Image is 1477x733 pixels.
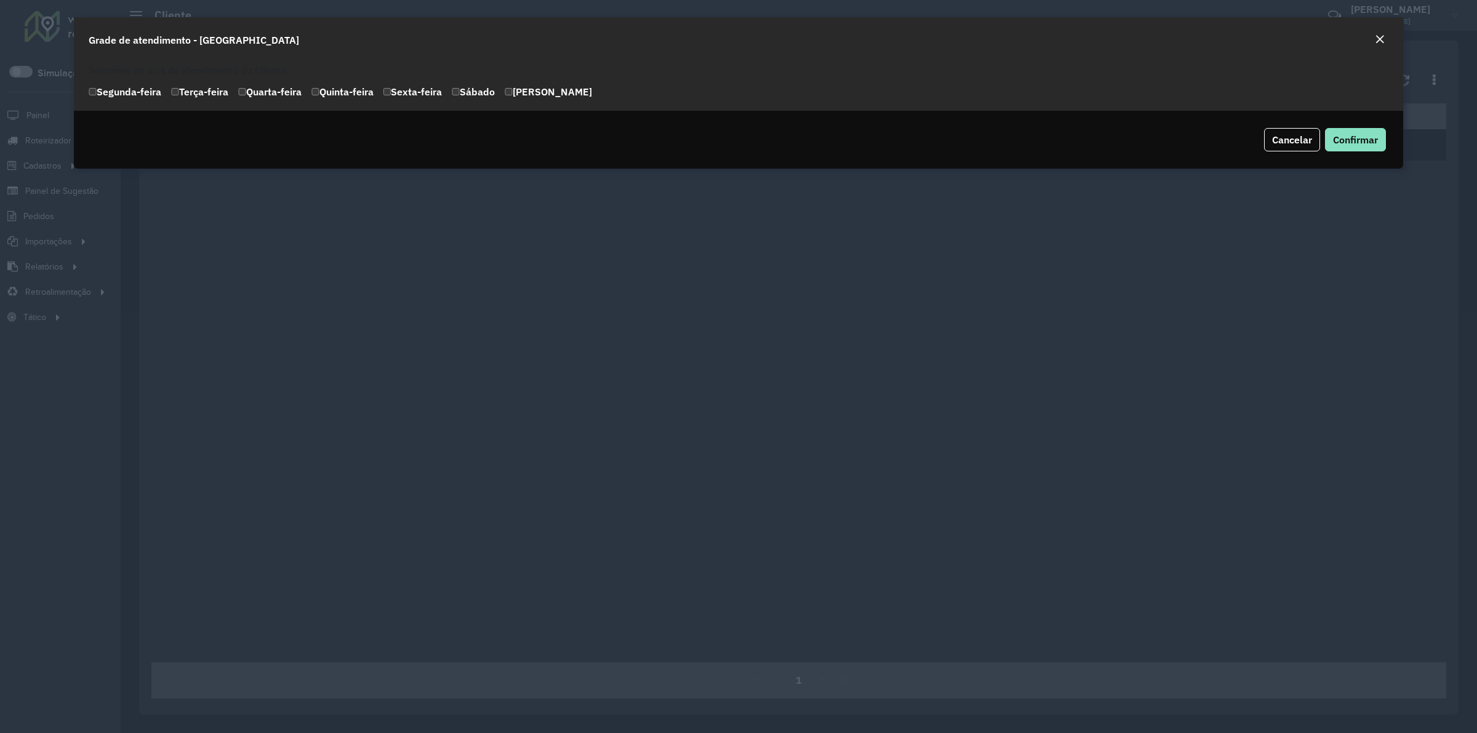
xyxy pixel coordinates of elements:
h4: Grade de atendimento - [GEOGRAPHIC_DATA] [89,33,299,47]
input: Segunda-feira [89,88,97,96]
em: Fechar [1375,34,1385,44]
span: Cancelar [1272,134,1312,146]
label: Terça-feira [171,84,228,99]
button: Confirmar [1325,128,1386,151]
label: Sábado [452,84,495,99]
label: Quarta-feira [238,84,302,99]
label: Segunda-feira [89,84,161,99]
label: [PERSON_NAME] [505,84,592,99]
span: Confirmar [1333,134,1378,146]
button: Close [1371,32,1388,48]
input: Quinta-feira [311,88,319,96]
input: [PERSON_NAME] [505,88,513,96]
input: Quarta-feira [238,88,246,96]
input: Sexta-feira [383,88,391,96]
p: Selecione os dias de atendimento do Cliente: [89,63,1388,78]
input: Terça-feira [171,88,179,96]
label: Sexta-feira [383,84,442,99]
input: Sábado [452,88,460,96]
label: Quinta-feira [311,84,374,99]
button: Cancelar [1264,128,1320,151]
